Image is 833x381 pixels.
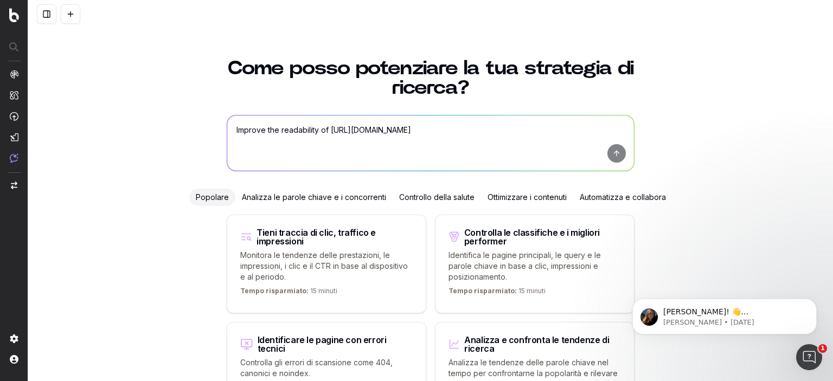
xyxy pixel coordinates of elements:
font: Popolare [196,192,229,202]
font: Analizza e confronta le tendenze di ricerca [464,334,609,354]
img: Attivazione [10,112,18,121]
font: 15 minuti [310,287,337,295]
img: Logo di Botify [9,8,19,22]
font: 1 [821,345,825,352]
iframe: Chat intercom in diretta [796,344,822,370]
p: Messaggio di Laura, inviato 5 settimane fa [47,42,187,51]
font: Tempo risparmiato: [448,287,517,295]
font: Come posso potenziare la tua strategia di ricerca? [228,59,633,98]
img: Assist [10,153,18,163]
font: Monitora le tendenze delle prestazioni, le impressioni, i clic e il CTR in base al dispositivo e ... [240,250,408,281]
img: Intelligenza [10,91,18,100]
img: Studio [10,133,18,141]
font: Analizza le parole chiave e i concorrenti [242,192,386,202]
font: 15 minuti [518,287,546,295]
img: Analisi [10,70,18,79]
font: Identifica le pagine principali, le query e le parole chiave in base a clic, impressioni e posizi... [448,250,601,281]
font: Ottimizzare i contenuti [488,192,567,202]
img: Collocamento [10,334,18,343]
font: Tieni traccia di clic, traffico e impressioni [257,227,376,247]
font: Controllo della salute [399,192,475,202]
img: Il mio conto [10,355,18,364]
font: Controlla le classifiche e i migliori performer [464,227,600,247]
iframe: Messaggio di notifica dell'interfono [616,276,833,352]
font: [PERSON_NAME]! 👋 [PERSON_NAME] nel supporto chat di Botify! Hai una domanda? Rispondi a questo me... [47,31,181,105]
font: Identificare le pagine con errori tecnici [258,334,387,354]
font: [PERSON_NAME] • [DATE] [47,42,138,50]
img: Cambia progetto [11,182,17,189]
font: Controlla gli errori di scansione come 404, canonici e noindex. [240,358,393,378]
font: Automatizza e collabora [580,192,666,202]
font: Tempo risparmiato: [240,287,309,295]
